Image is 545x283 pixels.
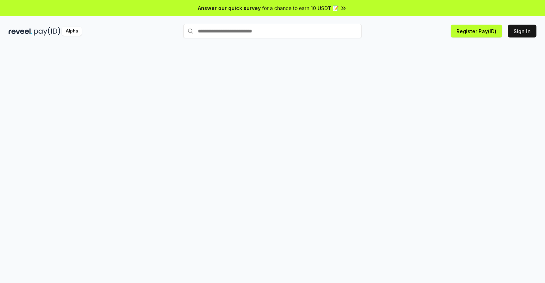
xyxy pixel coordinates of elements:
[198,4,261,12] span: Answer our quick survey
[451,25,502,37] button: Register Pay(ID)
[508,25,536,37] button: Sign In
[262,4,339,12] span: for a chance to earn 10 USDT 📝
[62,27,82,36] div: Alpha
[9,27,32,36] img: reveel_dark
[34,27,60,36] img: pay_id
